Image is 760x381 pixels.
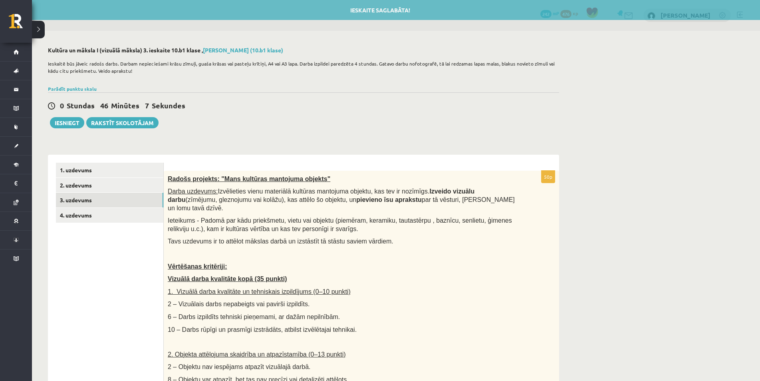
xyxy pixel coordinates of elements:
[168,188,218,195] span: Darba uzdevums:
[168,275,287,282] span: Vizuālā darba kvalitāte kopā (35 punkti)
[111,101,139,110] span: Minūtes
[56,163,163,178] a: 1. uzdevums
[50,117,84,128] button: Iesniegt
[168,301,310,307] span: 2 – Vizuālais darbs nepabeigts vai pavirši izpildīts.
[56,178,163,193] a: 2. uzdevums
[48,60,555,74] p: Ieskaitē būs jāveic radošs darbs. Darbam nepieciešami krāsu zīmuļi, guaša krāsas vai pasteļu krīt...
[9,14,32,34] a: Rīgas 1. Tālmācības vidusskola
[48,86,97,92] a: Parādīt punktu skalu
[168,288,351,295] span: 1. Vizuālā darba kvalitāte un tehniskais izpildījums (0–10 punkti)
[86,117,159,128] a: Rakstīt skolotājam
[56,193,163,207] a: 3. uzdevums
[168,217,512,232] span: Ieteikums - Padomā par kādu priekšmetu, vietu vai objektu (piemēram, keramiku, tautastērpu , bazn...
[356,196,422,203] b: pievieno īsu aprakstu
[100,101,108,110] span: 46
[541,170,555,183] p: 50p
[67,101,95,110] span: Stundas
[145,101,149,110] span: 7
[168,176,330,182] span: Radošs projekts: "Mans kultūras mantojuma objekts"
[168,188,474,203] b: Izveido vizuālu darbu
[168,313,340,320] span: 6 – Darbs izpildīts tehniski pieņemami, ar dažām nepilnībām.
[168,326,357,333] span: 10 – Darbs rūpīgi un prasmīgi izstrādāts, atbilst izvēlētajai tehnikai.
[56,208,163,223] a: 4. uzdevums
[48,47,559,54] h2: Kultūra un māksla I (vizuālā māksla) 3. ieskaite 10.b1 klase ,
[168,351,346,358] span: 2. Objekta attēlojuma skaidrība un atpazīstamība (0–13 punkti)
[168,188,515,211] span: Izvēlieties vienu materiālā kultūras mantojuma objektu, kas tev ir nozīmīgs. (zīmējumu, gleznojum...
[168,238,393,245] span: Tavs uzdevums ir to attēlot mākslas darbā un izstāstīt tā stāstu saviem vārdiem.
[203,46,283,54] a: [PERSON_NAME] (10.b1 klase)
[168,263,227,270] span: Vērtēšanas kritēriji:
[60,101,64,110] span: 0
[152,101,185,110] span: Sekundes
[168,363,311,370] span: 2 – Objektu nav iespējams atpazīt vizuālajā darbā.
